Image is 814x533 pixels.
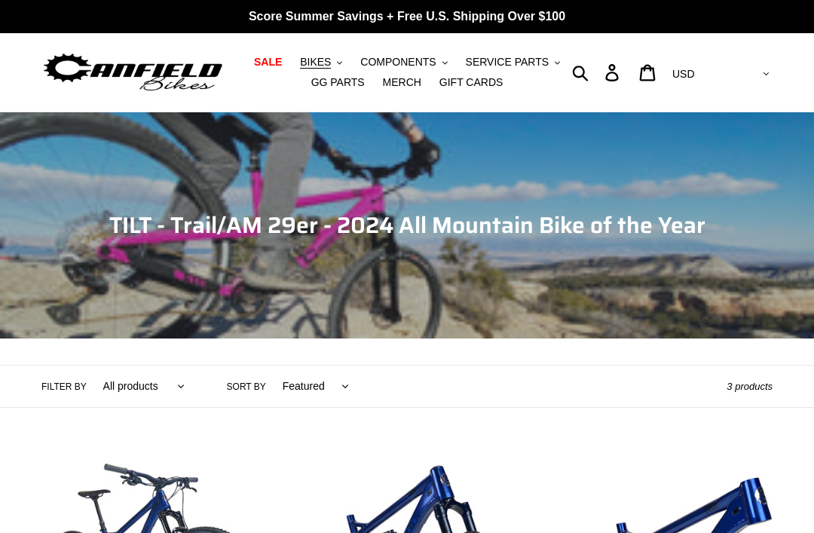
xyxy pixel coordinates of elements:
span: TILT - Trail/AM 29er - 2024 All Mountain Bike of the Year [109,207,705,243]
a: SALE [246,52,289,72]
span: 3 products [727,381,773,392]
a: GIFT CARDS [432,72,511,93]
img: Canfield Bikes [41,50,225,96]
button: BIKES [292,52,350,72]
span: BIKES [300,56,331,69]
button: COMPONENTS [353,52,454,72]
button: SERVICE PARTS [458,52,568,72]
a: MERCH [375,72,429,93]
a: GG PARTS [304,72,372,93]
span: SALE [254,56,282,69]
span: GIFT CARDS [439,76,503,89]
span: MERCH [383,76,421,89]
span: GG PARTS [311,76,365,89]
span: SERVICE PARTS [466,56,549,69]
span: COMPONENTS [360,56,436,69]
label: Filter by [41,380,87,394]
label: Sort by [227,380,266,394]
